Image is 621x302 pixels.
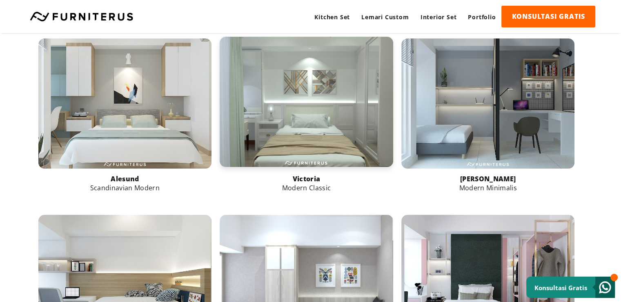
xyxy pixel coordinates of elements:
[220,174,393,183] p: Victoria
[401,174,575,183] p: [PERSON_NAME]
[501,6,595,27] a: KONSULTASI GRATIS
[38,174,212,183] p: Alesund
[526,277,615,298] a: Konsultasi Gratis
[462,6,501,28] a: Portfolio
[38,183,212,192] p: Scandinavian Modern
[401,183,575,192] p: Modern Minimalis
[534,284,587,292] small: Konsultasi Gratis
[415,6,463,28] a: Interior Set
[220,183,393,192] p: Modern Classic
[356,6,414,28] a: Lemari Custom
[309,6,356,28] a: Kitchen Set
